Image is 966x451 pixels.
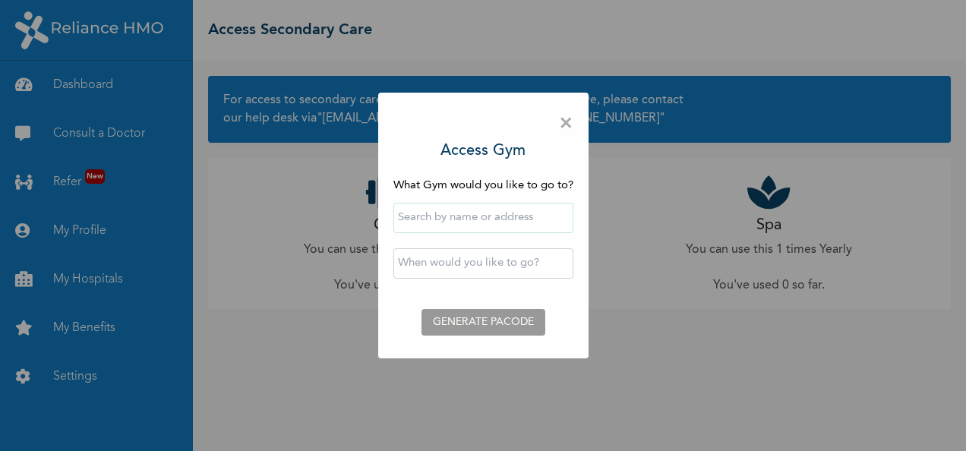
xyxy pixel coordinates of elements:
h3: Access Gym [440,140,526,162]
span: × [559,108,573,140]
span: What Gym would you like to go to? [393,180,573,191]
input: Search by name or address [393,203,573,233]
input: When would you like to go? [393,248,573,279]
button: GENERATE PACODE [421,309,545,336]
